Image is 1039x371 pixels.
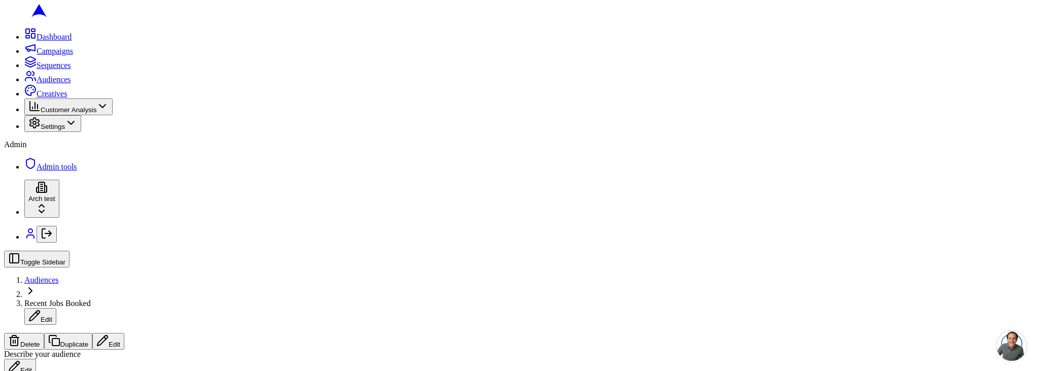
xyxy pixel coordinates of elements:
span: Arch test [28,195,55,203]
span: Audiences [37,75,71,84]
span: Edit [41,316,52,323]
span: Admin tools [37,162,77,171]
span: Sequences [37,61,71,70]
a: Audiences [24,276,59,284]
button: Duplicate [44,333,93,350]
button: Settings [24,115,81,132]
a: Campaigns [24,47,73,55]
button: Customer Analysis [24,98,113,115]
a: Audiences [24,75,71,84]
span: Campaigns [37,47,73,55]
div: Open chat [996,330,1027,361]
button: Edit [92,333,124,350]
button: Arch test [24,180,59,218]
span: Dashboard [37,32,72,41]
a: Sequences [24,61,71,70]
a: Dashboard [24,32,72,41]
span: Toggle Sidebar [20,258,65,266]
span: Settings [41,123,65,130]
button: Toggle Sidebar [4,251,70,267]
span: Describe your audience [4,350,81,358]
span: Creatives [37,89,67,98]
span: Customer Analysis [41,106,96,114]
div: Admin [4,140,1035,149]
a: Creatives [24,89,67,98]
button: Log out [37,226,57,243]
span: Recent Jobs Booked [24,299,91,308]
a: Admin tools [24,162,77,171]
nav: breadcrumb [4,276,1035,325]
button: Delete [4,333,44,350]
button: Edit [24,308,56,325]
